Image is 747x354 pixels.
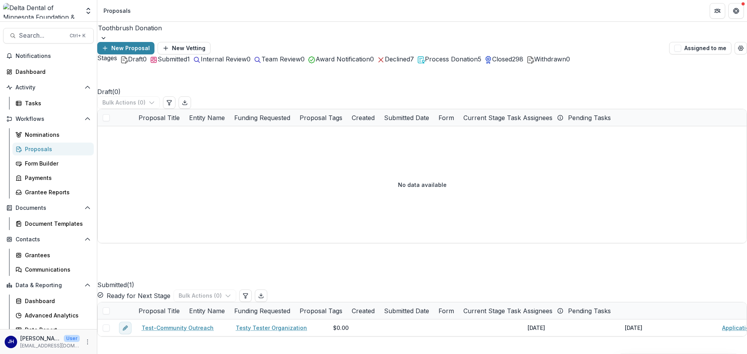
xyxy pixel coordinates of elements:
a: Dashboard [12,295,94,307]
span: Draft [128,55,143,63]
span: Declined [385,55,410,63]
div: Entity Name [184,302,230,319]
div: Pending Tasks [563,109,615,126]
div: Data Report [25,326,88,334]
button: Open entity switcher [83,3,94,19]
span: Activity [16,84,81,91]
span: Award Notification [316,55,370,63]
button: Ready for Next Stage [97,291,170,300]
button: Open Contacts [3,233,94,246]
div: Document Templates [25,220,88,228]
div: Nominations [25,131,88,139]
button: New Proposal [97,42,154,54]
div: Submitted Date [379,306,434,316]
div: [DATE] [625,324,642,332]
div: John Howe [8,339,14,344]
div: Current Stage Task Assignees [459,302,563,319]
div: Proposal Tags [295,109,347,126]
div: Entity Name [184,109,230,126]
button: Draft0 [120,54,147,64]
img: Delta Dental of Minnesota Foundation & Community Giving logo [3,3,80,19]
span: Submitted [158,55,187,63]
button: Partners [710,3,725,19]
button: Team Review0 [254,54,305,64]
div: Submitted Date [379,109,434,126]
button: Closed298 [484,54,523,64]
button: Withdrawn0 [526,54,570,64]
a: Test-Community Outreach [142,324,214,332]
a: Grantees [12,249,94,262]
a: Tasks [12,97,94,110]
div: Created [347,109,379,126]
span: 0 [301,55,305,63]
div: Grantee Reports [25,188,88,196]
div: [DATE] [528,324,545,332]
a: Advanced Analytics [12,309,94,322]
button: Award Notification0 [308,54,374,64]
div: Submitted Date [379,113,434,122]
a: Proposals [12,143,94,155]
div: Proposal Title [134,109,184,126]
h2: Submitted ( 1 ) [97,243,134,289]
button: Export table data [255,289,267,302]
div: Current Stage Task Assignees [459,109,563,126]
a: Nominations [12,128,94,141]
button: edit [119,322,132,334]
span: 5 [478,55,481,63]
span: 0 [566,55,570,63]
div: Submitted Date [379,302,434,319]
button: Bulk Actions (0) [97,96,160,109]
div: Proposal Title [134,302,184,319]
button: Open table manager [735,42,747,54]
div: Created [347,302,379,319]
button: Open Workflows [3,113,94,125]
span: Withdrawn [534,55,566,63]
nav: breadcrumb [100,5,134,16]
span: 0 [247,55,251,63]
div: Pending Tasks [563,302,615,319]
button: Assigned to me [669,42,731,54]
div: Advanced Analytics [25,311,88,319]
span: 0 [143,55,147,63]
div: Current Stage Task Assignees [459,113,557,122]
div: Grantees [25,251,88,259]
button: Export table data [179,96,191,109]
div: Dashboard [25,297,88,305]
button: Search... [3,28,94,44]
div: Dashboard [16,68,88,76]
div: Form Builder [25,159,88,167]
span: Contacts [16,236,81,243]
div: Pending Tasks [563,306,615,316]
div: Proposals [103,7,131,15]
span: 298 [512,55,523,63]
div: Funding Requested [230,109,295,126]
div: Communications [25,265,88,274]
div: Funding Requested [230,302,295,319]
a: Data Report [12,323,94,336]
button: Edit table settings [239,289,252,302]
div: Payments [25,174,88,182]
div: Form [434,306,459,316]
span: 1 [187,55,190,63]
div: Proposals [25,145,88,153]
a: Communications [12,263,94,276]
button: More [83,337,92,347]
p: [EMAIL_ADDRESS][DOMAIN_NAME] [20,342,80,349]
button: Declined7 [377,54,414,64]
span: Search... [19,32,65,39]
button: Edit table settings [163,96,175,109]
button: Notifications [3,50,94,62]
div: Tasks [25,99,88,107]
div: Created [347,306,379,316]
button: Bulk Actions (0) [174,289,236,302]
a: Payments [12,171,94,184]
button: Process Donation5 [417,54,481,64]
